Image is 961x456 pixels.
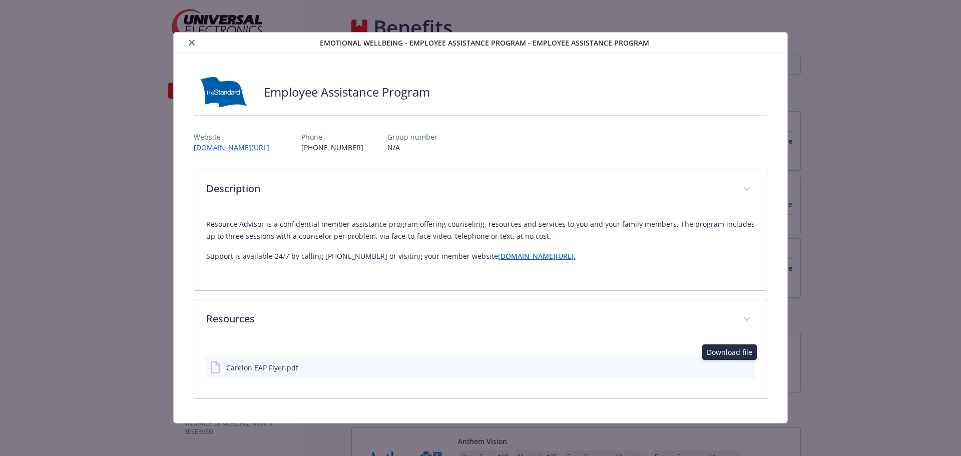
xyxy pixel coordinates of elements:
button: close [186,37,198,49]
p: Description [206,181,731,196]
div: Description [194,169,767,210]
img: Standard Insurance Company [194,77,254,107]
a: [DOMAIN_NAME][URL] [194,143,277,152]
p: [PHONE_NUMBER] [301,142,363,153]
button: preview file [742,362,751,373]
div: Carelon EAP Flyer.pdf [226,362,298,373]
p: Website [194,132,277,142]
div: Resources [194,299,767,340]
h2: Employee Assistance Program [264,84,430,101]
button: download file [726,362,734,373]
div: details for plan Emotional Wellbeing - Employee Assistance Program - Employee Assistance Program [96,32,865,423]
div: Download file [702,344,757,360]
a: [DOMAIN_NAME][URL]. [498,251,576,261]
span: Emotional Wellbeing - Employee Assistance Program - Employee Assistance Program [320,38,649,48]
p: Resource Advisor is a confidential member assistance program offering counseling, resources and s... [206,218,755,242]
div: Description [194,210,767,290]
p: Resources [206,311,731,326]
p: Group number [387,132,437,142]
p: Phone [301,132,363,142]
p: Support is available 24/7 by calling [PHONE_NUMBER] or visiting your member website [206,250,755,262]
div: Resources [194,340,767,398]
p: N/A [387,142,437,153]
